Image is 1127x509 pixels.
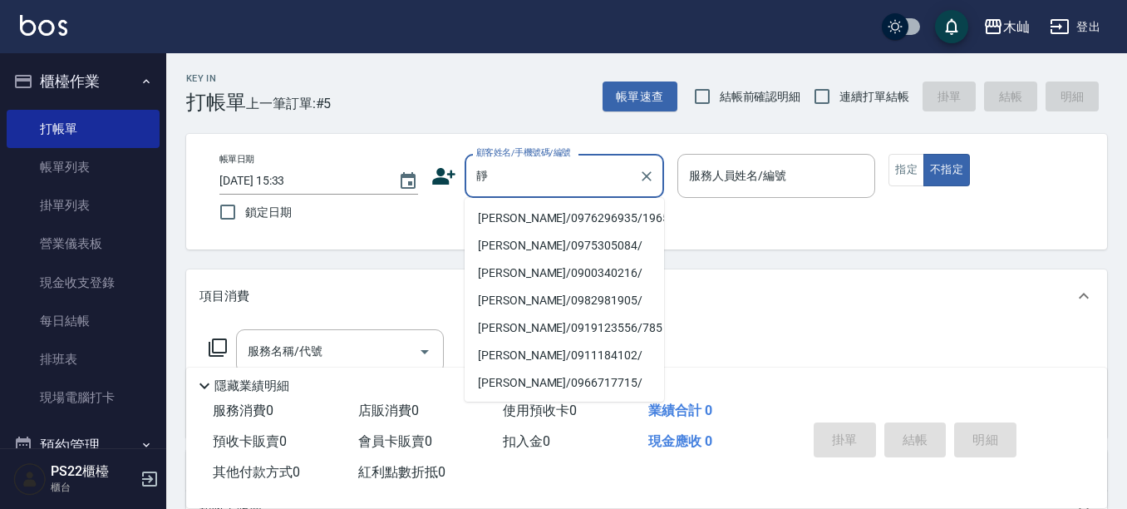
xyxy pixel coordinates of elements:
button: 不指定 [923,154,970,186]
a: 打帳單 [7,110,160,148]
span: 服務消費 0 [213,403,273,418]
h3: 打帳單 [186,91,246,114]
p: 項目消費 [199,288,249,305]
label: 帳單日期 [219,153,254,166]
a: 帳單列表 [7,148,160,186]
span: 上一筆訂單:#5 [246,93,332,114]
input: YYYY/MM/DD hh:mm [219,167,381,195]
span: 業績合計 0 [648,403,712,418]
img: Logo [20,15,67,36]
button: 櫃檯作業 [7,60,160,103]
li: [PERSON_NAME]/0980698411/ [465,397,664,424]
li: [PERSON_NAME]/0919123556/785 [465,314,664,342]
span: 其他付款方式 0 [213,464,300,480]
button: 登出 [1043,12,1107,42]
button: Choose date, selected date is 2025-09-09 [388,161,428,201]
img: Person [13,462,47,496]
button: Clear [635,165,658,188]
button: 帳單速查 [603,82,677,112]
p: 隱藏業績明細 [214,378,289,395]
li: [PERSON_NAME]/0982981905/ [465,287,664,314]
button: 木屾 [977,10,1036,44]
span: 鎖定日期 [245,204,292,221]
label: 顧客姓名/手機號碼/編號 [476,146,571,159]
a: 每日結帳 [7,302,160,340]
span: 連續打單結帳 [839,88,909,106]
a: 營業儀表板 [7,225,160,263]
span: 使用預收卡 0 [503,403,577,418]
h2: Key In [186,73,246,84]
p: 櫃台 [51,480,135,495]
button: 指定 [888,154,924,186]
li: [PERSON_NAME]/0975305084/ [465,232,664,259]
a: 掛單列表 [7,186,160,225]
span: 預收卡販賣 0 [213,433,287,449]
li: [PERSON_NAME]/0966717715/ [465,369,664,397]
button: Open [411,339,438,365]
button: save [935,10,968,43]
span: 紅利點數折抵 0 [358,464,445,480]
li: [PERSON_NAME]/0900340216/ [465,259,664,287]
button: 預約管理 [7,424,160,467]
span: 結帳前確認明細 [720,88,801,106]
li: [PERSON_NAME]/0911184102/ [465,342,664,369]
h5: PS22櫃檯 [51,463,135,480]
div: 項目消費 [186,269,1107,323]
span: 店販消費 0 [358,403,419,418]
a: 現金收支登錄 [7,264,160,302]
li: [PERSON_NAME]/0976296935/19654 [465,205,664,232]
span: 扣入金 0 [503,433,550,449]
div: 木屾 [1003,17,1030,37]
a: 現場電腦打卡 [7,378,160,417]
span: 會員卡販賣 0 [358,433,432,449]
a: 排班表 [7,340,160,378]
span: 現金應收 0 [648,433,712,449]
